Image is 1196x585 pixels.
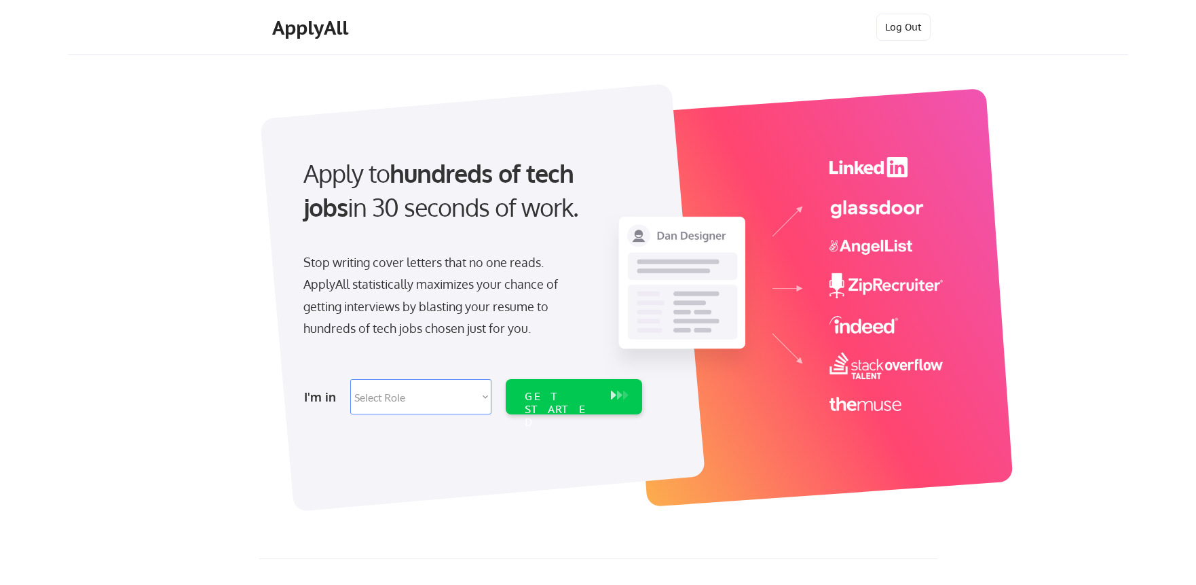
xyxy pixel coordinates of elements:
[272,16,352,39] div: ApplyAll
[303,156,637,225] div: Apply to in 30 seconds of work.
[525,390,597,429] div: GET STARTED
[304,386,342,408] div: I'm in
[303,158,580,222] strong: hundreds of tech jobs
[303,251,582,340] div: Stop writing cover letters that no one reads. ApplyAll statistically maximizes your chance of get...
[876,14,931,41] button: Log Out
